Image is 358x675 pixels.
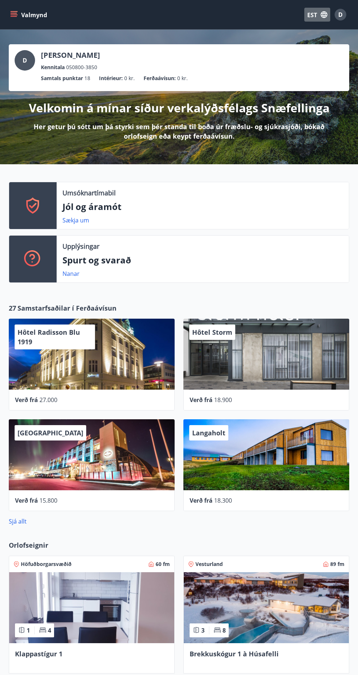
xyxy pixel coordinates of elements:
[214,396,232,404] font: 18.900
[195,560,223,567] font: Vesturland
[338,560,344,567] font: fm
[192,328,232,337] font: Hôtel Storm
[48,626,51,634] font: 4
[9,517,27,525] font: Sjá allt
[201,626,205,634] font: 3
[34,122,324,140] font: Her getur þú sótt um þá styrki sem þér standa til boða úr fræðslu- og sjúkrasjóði, bókað orlofsei...
[84,75,90,82] font: 18
[330,560,336,567] font: 89
[332,6,349,23] button: D
[222,626,226,634] font: 8
[9,304,16,312] font: 27
[214,496,232,505] font: 18.300
[190,649,279,658] font: Brekkuskógur 1 à Húsafelli
[29,100,330,116] font: Velkomin á mínar síður verkalýðsfélags Snæfellinga
[18,328,80,346] font: Hôtel Radisson Blu 1919
[23,56,27,64] font: D
[190,496,213,505] font: Verð frá
[62,242,99,251] font: Upplýsingar
[62,188,116,197] font: Umsóknartímabil
[62,200,121,213] font: Jól og áramót
[15,396,38,404] font: Verð frá
[62,254,131,266] font: Spurt og svarað
[21,560,72,567] font: Höfuðborgarsvæðið
[338,11,343,19] font: D
[27,626,30,634] font: 1
[39,496,57,505] font: 15.800
[121,75,123,82] font: :
[9,8,50,21] button: menu
[9,572,174,643] img: Plat de paella
[15,496,38,505] font: Verð frá
[304,8,330,22] button: EST
[192,428,225,437] font: Langaholt
[174,75,176,82] font: :
[9,541,48,550] font: Orlofseignir
[18,428,83,437] font: [GEOGRAPHIC_DATA]
[163,560,170,567] font: fm
[144,75,174,82] font: Ferðaávísun
[62,270,80,278] font: Nanar
[41,64,65,71] font: Kennitala
[307,11,317,19] font: EST
[21,11,47,19] font: Valmynd
[39,396,57,404] font: 27.000
[184,572,349,643] img: Plat de paella
[124,75,135,82] font: 0 kr.
[156,560,161,567] font: 60
[41,75,83,82] font: Samtals punktar
[41,50,100,60] font: [PERSON_NAME]
[18,304,117,312] font: Samstarfsaðilar í Ferðaávísun
[62,216,89,224] font: Sækja um
[99,75,121,82] font: Intérieur
[66,64,97,71] font: 050800-3850
[190,396,213,404] font: Verð frá
[177,75,188,82] font: 0 kr.
[15,649,62,658] font: Klappastígur 1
